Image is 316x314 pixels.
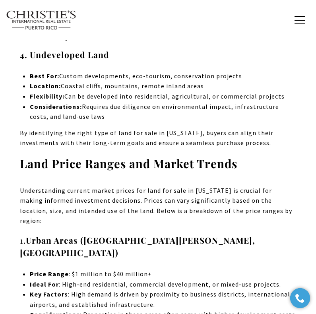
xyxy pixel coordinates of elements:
h4: 1. [20,234,296,259]
strong: Urban Areas ([GEOGRAPHIC_DATA][PERSON_NAME], [GEOGRAPHIC_DATA]) [20,235,255,258]
li: : High demand is driven by proximity to business districts, international airports, and establish... [30,289,296,310]
strong: Key Factors [30,290,68,298]
li: : High-end residential, commercial development, or mixed-use projects. [30,279,296,290]
strong: 4. Undeveloped Land [20,49,109,60]
li: Custom developments, eco-tourism, conservation projects [30,71,296,81]
strong: Ideal For [30,280,59,288]
li: : $1 million to $40 million+ [30,269,296,279]
strong: Price Range [30,270,69,278]
p: Understanding current market prices for land for sale in [US_STATE] is crucial for making informe... [20,186,296,226]
strong: Best For: [30,72,59,80]
li: Requires due diligence on environmental impact, infrastructure costs, and land-use laws [30,102,296,122]
strong: Location: [30,82,61,90]
strong: Flexibility: [30,92,64,100]
strong: Land Price Ranges and Market Trends [20,156,237,171]
p: By identifying the right type of land for sale in [US_STATE], buyers can align their investments ... [20,128,296,148]
button: button [289,9,310,32]
strong: Considerations: [30,103,82,110]
img: Christie's International Real Estate text transparent background [6,10,77,30]
li: Can be developed into residential, agricultural, or commercial projects [30,91,296,102]
li: Coastal cliffs, mountains, remote inland areas [30,81,296,91]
